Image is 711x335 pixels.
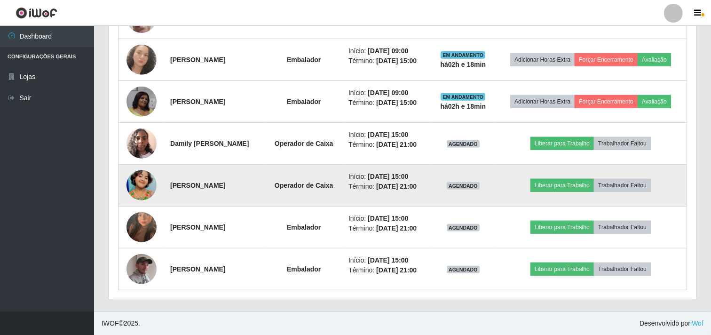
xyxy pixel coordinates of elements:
a: iWof [690,319,703,327]
button: Forçar Encerramento [575,95,638,108]
time: [DATE] 21:00 [376,183,417,190]
li: Término: [348,98,426,108]
strong: Embalador [287,265,321,273]
button: Liberar para Trabalho [530,263,594,276]
li: Início: [348,172,426,182]
img: 1754776232793.jpeg [126,45,157,75]
img: 1755967732582.jpeg [126,200,157,254]
li: Término: [348,223,426,233]
span: Desenvolvido por [640,319,703,328]
span: AGENDADO [447,140,480,148]
li: Início: [348,46,426,56]
button: Trabalhador Faltou [594,263,651,276]
time: [DATE] 15:00 [368,256,408,264]
img: 1756388757354.jpeg [126,159,157,212]
span: EM ANDAMENTO [441,93,485,101]
strong: [PERSON_NAME] [170,223,225,231]
strong: Damily [PERSON_NAME] [170,140,249,147]
img: CoreUI Logo [16,7,57,19]
li: Início: [348,130,426,140]
strong: há 02 h e 18 min [441,61,486,68]
strong: Operador de Caixa [275,182,333,189]
strong: [PERSON_NAME] [170,98,225,105]
img: 1667492486696.jpeg [126,123,157,163]
strong: Embalador [287,223,321,231]
button: Trabalhador Faltou [594,221,651,234]
time: [DATE] 15:00 [368,131,408,138]
button: Trabalhador Faltou [594,179,651,192]
li: Término: [348,182,426,191]
time: [DATE] 21:00 [376,266,417,274]
li: Término: [348,265,426,275]
strong: [PERSON_NAME] [170,182,225,189]
button: Liberar para Trabalho [530,221,594,234]
button: Adicionar Horas Extra [510,53,575,66]
time: [DATE] 15:00 [376,99,417,106]
img: 1754222281975.jpeg [126,250,157,288]
button: Trabalhador Faltou [594,137,651,150]
time: [DATE] 21:00 [376,224,417,232]
time: [DATE] 09:00 [368,47,408,55]
strong: [PERSON_NAME] [170,56,225,64]
time: [DATE] 15:00 [368,215,408,222]
button: Adicionar Horas Extra [510,95,575,108]
button: Liberar para Trabalho [530,179,594,192]
li: Início: [348,88,426,98]
span: © 2025 . [102,319,140,328]
span: AGENDADO [447,266,480,273]
img: 1755965630381.jpeg [126,87,157,117]
span: IWOF [102,319,119,327]
strong: há 02 h e 18 min [441,103,486,110]
time: [DATE] 15:00 [368,173,408,180]
button: Forçar Encerramento [575,53,638,66]
time: [DATE] 15:00 [376,57,417,64]
button: Avaliação [638,53,671,66]
strong: Embalador [287,56,321,64]
strong: Embalador [287,98,321,105]
span: AGENDADO [447,224,480,231]
span: EM ANDAMENTO [441,51,485,59]
time: [DATE] 21:00 [376,141,417,148]
li: Término: [348,56,426,66]
button: Liberar para Trabalho [530,137,594,150]
li: Início: [348,255,426,265]
span: AGENDADO [447,182,480,190]
button: Avaliação [638,95,671,108]
strong: [PERSON_NAME] [170,265,225,273]
time: [DATE] 09:00 [368,89,408,96]
li: Início: [348,214,426,223]
li: Término: [348,140,426,150]
strong: Operador de Caixa [275,140,333,147]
